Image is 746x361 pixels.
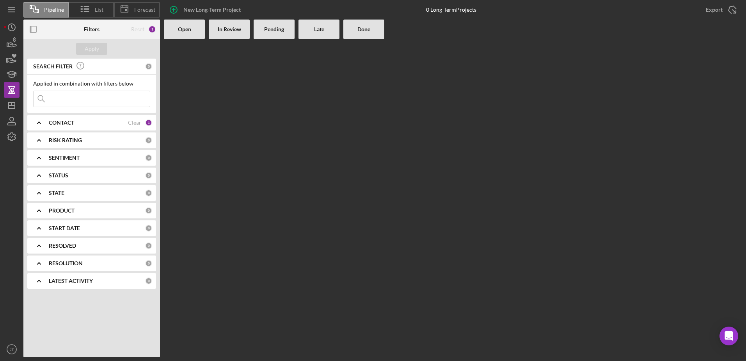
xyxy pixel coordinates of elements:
b: SEARCH FILTER [33,63,73,70]
div: 0 [145,242,152,249]
div: Applied in combination with filters below [33,80,150,87]
button: Apply [76,43,107,55]
div: 1 [148,25,156,33]
button: JT [4,341,20,357]
b: Open [178,26,191,32]
div: 0 Long-Term Projects [426,7,476,13]
span: List [95,7,103,13]
b: STATE [49,190,64,196]
div: 0 [145,63,152,70]
b: LATEST ACTIVITY [49,278,93,284]
b: Done [357,26,370,32]
div: Export [706,2,723,18]
span: Forecast [134,7,155,13]
b: CONTACT [49,120,74,126]
text: JT [10,347,14,352]
div: 0 [145,189,152,197]
b: In Review [218,26,241,32]
b: RISK RATING [49,137,82,143]
b: RESOLVED [49,243,76,249]
b: Late [314,26,324,32]
b: PRODUCT [49,207,75,214]
div: 1 [145,119,152,126]
b: SENTIMENT [49,155,80,161]
div: 0 [145,225,152,232]
b: Pending [264,26,284,32]
div: 0 [145,277,152,284]
b: STATUS [49,172,68,179]
div: Reset [131,26,144,32]
div: 0 [145,154,152,161]
div: New Long-Term Project [183,2,241,18]
b: RESOLUTION [49,260,83,266]
div: Clear [128,120,141,126]
button: New Long-Term Project [164,2,249,18]
div: Open Intercom Messenger [719,327,738,345]
div: 0 [145,260,152,267]
button: Export [698,2,742,18]
div: 0 [145,172,152,179]
b: Filters [84,26,99,32]
div: 0 [145,137,152,144]
div: 0 [145,207,152,214]
span: Pipeline [44,7,64,13]
div: Apply [85,43,99,55]
b: START DATE [49,225,80,231]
